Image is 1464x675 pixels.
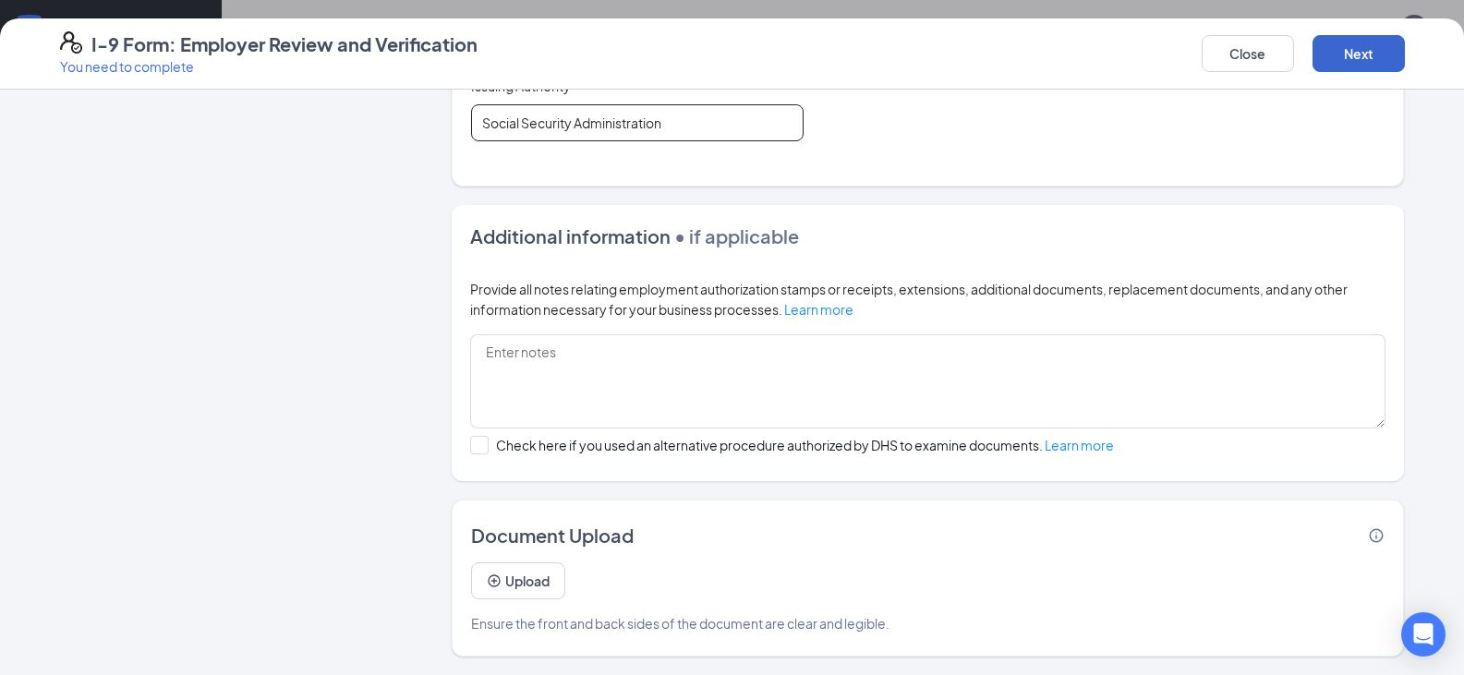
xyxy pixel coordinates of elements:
button: Next [1313,35,1405,72]
svg: FormI9EVerifyIcon [60,31,82,54]
div: Open Intercom Messenger [1401,612,1446,657]
svg: PlusCircle [487,573,502,588]
a: Learn more [1045,437,1114,453]
h4: I-9 Form: Employer Review and Verification [91,31,478,57]
span: Document Upload [471,523,634,548]
p: You need to complete [60,57,478,76]
a: Learn more [784,301,853,318]
span: Ensure the front and back sides of the document are clear and legible. [471,613,889,633]
span: Provide all notes relating employment authorization stamps or receipts, extensions, additional do... [470,281,1348,318]
button: Close [1202,35,1294,72]
svg: Info [1368,527,1385,544]
div: Check here if you used an alternative procedure authorized by DHS to examine documents. [496,436,1114,454]
button: UploadPlusCircle [471,562,565,599]
span: • if applicable [671,224,799,247]
span: Additional information [470,224,671,247]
